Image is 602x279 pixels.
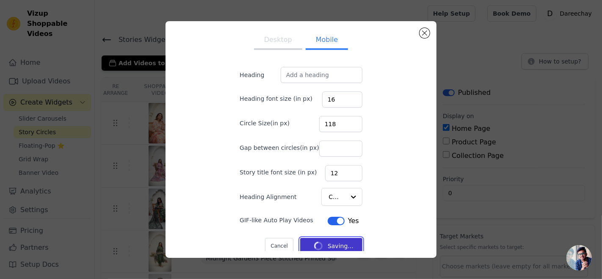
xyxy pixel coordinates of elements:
[566,245,592,271] div: Open chat
[348,216,359,226] span: Yes
[240,193,298,201] label: Heading Alignment
[420,28,430,38] button: Close modal
[240,168,317,177] label: Story title font size (in px)
[240,144,319,152] label: Gap between circles(in px)
[240,94,312,103] label: Heading font size (in px)
[240,216,313,224] label: GIF-like Auto Play Videos
[265,238,293,254] button: Cancel
[300,238,362,254] button: Saving...
[281,67,362,83] input: Add a heading
[254,31,302,50] button: Desktop
[240,119,290,127] label: Circle Size(in px)
[306,31,348,50] button: Mobile
[240,71,281,79] label: Heading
